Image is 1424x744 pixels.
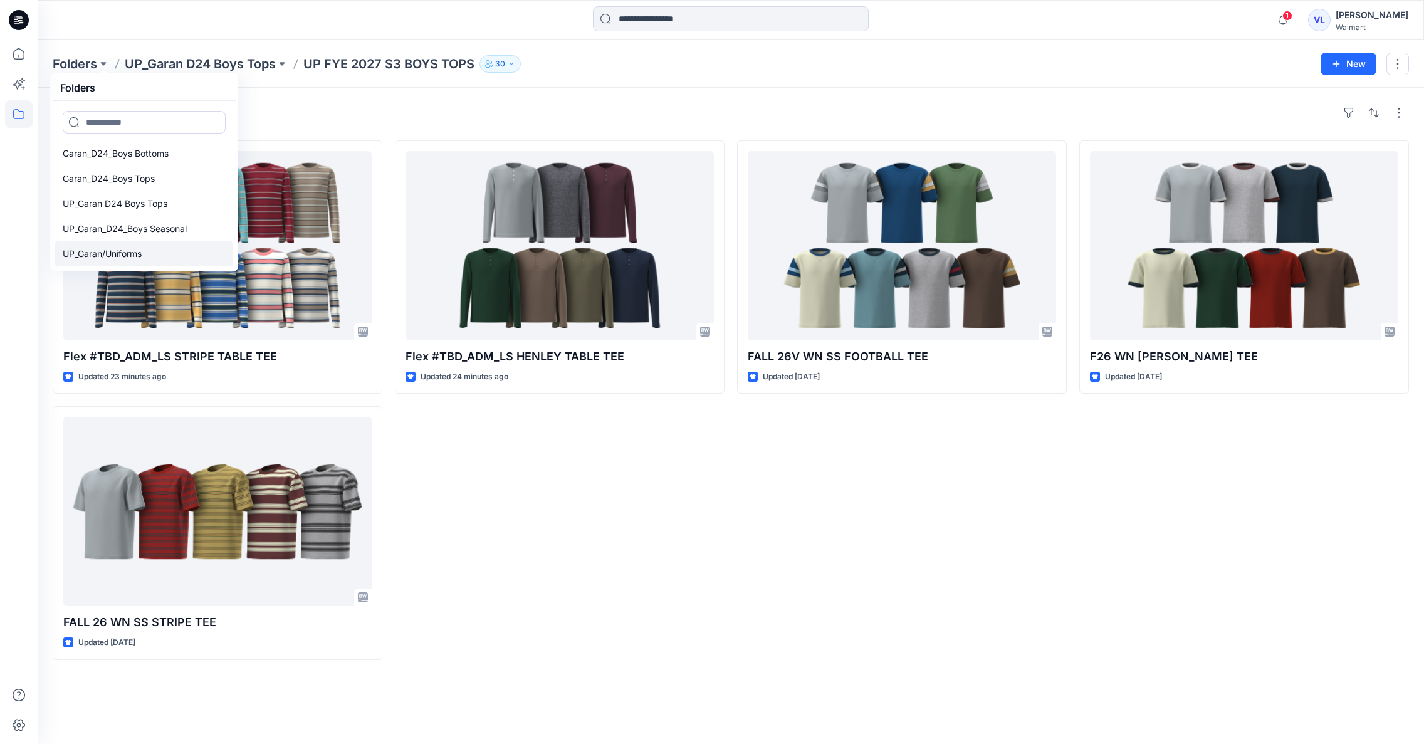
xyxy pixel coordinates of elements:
a: UP_Garan D24 Boys Tops [55,191,233,216]
a: Folders [53,55,97,73]
div: VL [1308,9,1331,31]
p: UP_Garan D24 Boys Tops [63,196,167,211]
a: Garan_D24_Boys Bottoms [55,141,233,166]
a: FALL 26 WN SS STRIPE TEE [63,417,372,606]
span: 1 [1282,11,1292,21]
p: Updated 23 minutes ago [78,370,166,384]
p: F26 WN [PERSON_NAME] TEE [1090,348,1398,365]
p: UP_Garan_D24_Boys Seasonal [63,221,187,236]
button: New [1321,53,1376,75]
a: Flex #TBD_ADM_LS HENLEY TABLE TEE [406,151,714,340]
div: Walmart [1336,23,1408,32]
p: Updated 24 minutes ago [421,370,508,384]
p: UP FYE 2027 S3 BOYS TOPS [303,55,474,73]
a: UP_Garan D24 Boys Tops [125,55,276,73]
p: Updated [DATE] [78,636,135,649]
p: 30 [495,57,505,71]
p: Flex #TBD_ADM_LS STRIPE TABLE TEE [63,348,372,365]
div: [PERSON_NAME] [1336,8,1408,23]
a: F26 WN SS RINGER TEE [1090,151,1398,340]
p: Garan_D24_Boys Bottoms [63,146,169,161]
a: UP_Garan/Uniforms [55,241,233,266]
p: Updated [DATE] [763,370,820,384]
p: Flex #TBD_ADM_LS HENLEY TABLE TEE [406,348,714,365]
a: UP_Garan_D24_Boys Seasonal [55,216,233,241]
h5: Folders [53,75,103,100]
a: FALL 26V WN SS FOOTBALL TEE [748,151,1056,340]
p: Garan_D24_Boys Tops [63,171,155,186]
button: 30 [479,55,521,73]
p: Updated [DATE] [1105,370,1162,384]
p: UP_Garan/Uniforms [63,246,142,261]
p: FALL 26V WN SS FOOTBALL TEE [748,348,1056,365]
a: Garan_D24_Boys Tops [55,166,233,191]
p: FALL 26 WN SS STRIPE TEE [63,614,372,631]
